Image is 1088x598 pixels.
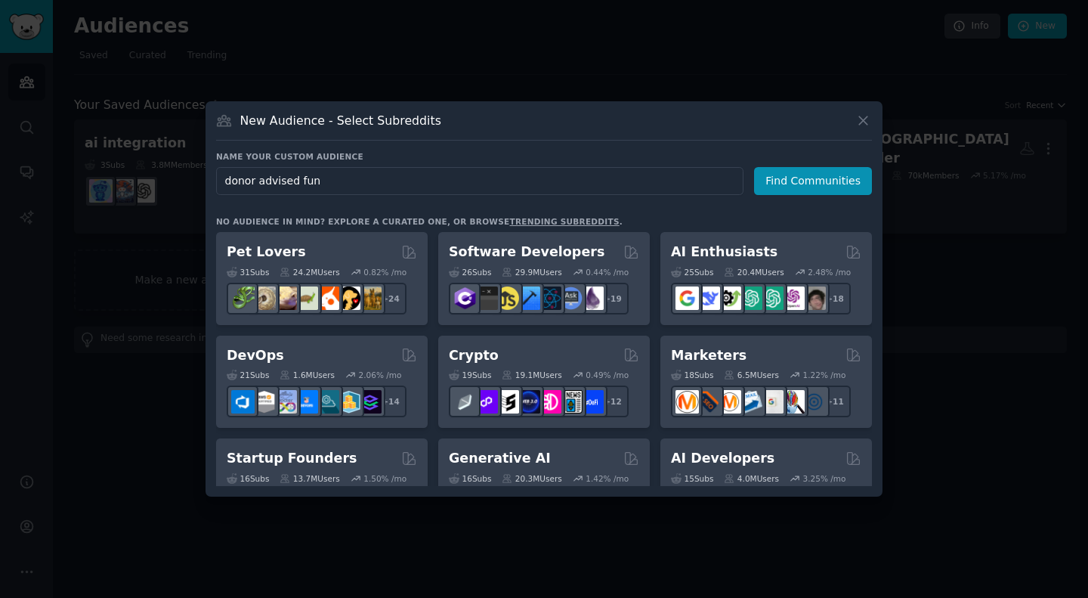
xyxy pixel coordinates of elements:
[375,386,406,417] div: + 14
[724,370,779,380] div: 6.5M Users
[502,473,561,484] div: 20.3M Users
[802,287,826,310] img: ArtificalIntelligence
[597,386,629,417] div: + 12
[517,287,540,310] img: iOSProgramming
[502,267,561,277] div: 29.9M Users
[754,167,872,195] button: Find Communities
[724,267,784,277] div: 20.4M Users
[280,473,339,484] div: 13.7M Users
[781,390,805,414] img: MarketingResearch
[337,287,360,310] img: PetAdvice
[337,390,360,414] img: aws_cdk
[724,473,779,484] div: 4.0M Users
[216,216,623,227] div: No audience in mind? Explore a curated one, or browse .
[227,449,357,468] h2: Startup Founders
[280,370,335,380] div: 1.6M Users
[739,287,762,310] img: chatgpt_promptDesign
[671,243,777,262] h2: AI Enthusiasts
[274,287,297,310] img: leopardgeckos
[216,151,872,162] h3: Name your custom audience
[274,390,297,414] img: Docker_DevOps
[474,390,498,414] img: 0xPolygon
[363,267,406,277] div: 0.82 % /mo
[231,390,255,414] img: azuredevops
[227,370,269,380] div: 21 Sub s
[496,390,519,414] img: ethstaker
[675,287,699,310] img: GoogleGeminiAI
[671,473,713,484] div: 15 Sub s
[509,217,619,226] a: trending subreddits
[449,243,604,262] h2: Software Developers
[316,390,339,414] img: platformengineering
[586,370,629,380] div: 0.49 % /mo
[449,473,491,484] div: 16 Sub s
[675,390,699,414] img: content_marketing
[227,346,284,365] h2: DevOps
[819,283,851,314] div: + 18
[252,390,276,414] img: AWS_Certified_Experts
[760,287,784,310] img: chatgpt_prompts_
[449,370,491,380] div: 19 Sub s
[280,267,339,277] div: 24.2M Users
[227,243,306,262] h2: Pet Lovers
[449,267,491,277] div: 26 Sub s
[760,390,784,414] img: googleads
[252,287,276,310] img: ballpython
[358,287,382,310] img: dogbreed
[586,473,629,484] div: 1.42 % /mo
[358,390,382,414] img: PlatformEngineers
[449,346,499,365] h2: Crypto
[216,167,743,195] input: Pick a short name, like "Digital Marketers" or "Movie-Goers"
[808,267,851,277] div: 2.48 % /mo
[363,473,406,484] div: 1.50 % /mo
[586,267,629,277] div: 0.44 % /mo
[359,370,402,380] div: 2.06 % /mo
[580,287,604,310] img: elixir
[718,287,741,310] img: AItoolsCatalog
[671,449,774,468] h2: AI Developers
[453,287,477,310] img: csharp
[316,287,339,310] img: cockatiel
[819,386,851,417] div: + 11
[671,370,713,380] div: 18 Sub s
[803,473,846,484] div: 3.25 % /mo
[496,287,519,310] img: learnjavascript
[517,390,540,414] img: web3
[538,390,561,414] img: defiblockchain
[718,390,741,414] img: AskMarketing
[227,267,269,277] div: 31 Sub s
[597,283,629,314] div: + 19
[474,287,498,310] img: software
[295,390,318,414] img: DevOpsLinks
[538,287,561,310] img: reactnative
[803,370,846,380] div: 1.22 % /mo
[697,287,720,310] img: DeepSeek
[227,473,269,484] div: 16 Sub s
[240,113,441,129] h3: New Audience - Select Subreddits
[559,390,583,414] img: CryptoNews
[580,390,604,414] img: defi_
[671,267,713,277] div: 25 Sub s
[697,390,720,414] img: bigseo
[559,287,583,310] img: AskComputerScience
[449,449,551,468] h2: Generative AI
[453,390,477,414] img: ethfinance
[231,287,255,310] img: herpetology
[781,287,805,310] img: OpenAIDev
[375,283,406,314] div: + 24
[671,346,746,365] h2: Marketers
[802,390,826,414] img: OnlineMarketing
[502,370,561,380] div: 19.1M Users
[739,390,762,414] img: Emailmarketing
[295,287,318,310] img: turtle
